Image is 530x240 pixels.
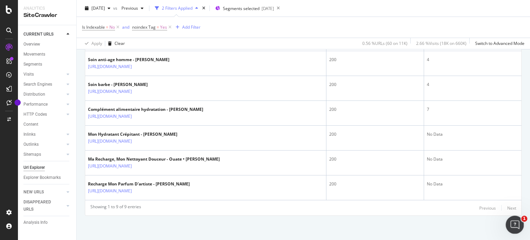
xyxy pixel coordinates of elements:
[23,199,65,213] a: DISAPPEARED URLS
[23,41,71,48] a: Overview
[88,106,203,113] div: Complément alimentaire hydratation - [PERSON_NAME]
[479,205,496,211] div: Previous
[109,22,115,32] span: No
[427,181,519,187] div: No Data
[23,71,65,78] a: Visits
[507,205,516,211] div: Next
[160,22,167,32] span: Yes
[82,3,113,14] button: [DATE]
[105,38,125,49] button: Clear
[23,164,45,171] div: Url Explorer
[91,5,105,11] span: 2025 Jul. 27th
[91,40,102,46] div: Apply
[475,40,524,46] div: Switch to Advanced Mode
[23,71,34,78] div: Visits
[427,57,519,63] div: 4
[88,188,132,194] a: [URL][DOMAIN_NAME]
[506,216,524,234] iframe: Intercom live chat
[90,204,141,212] div: Showing 1 to 9 of 9 entries
[182,24,200,30] div: Add Filter
[23,41,40,48] div: Overview
[213,3,274,14] button: Segments selected[DATE]
[223,6,259,11] span: Segments selected
[472,38,524,49] button: Switch to Advanced Mode
[479,204,496,212] button: Previous
[152,3,201,14] button: 2 Filters Applied
[106,24,108,30] span: =
[23,81,52,88] div: Search Engines
[329,106,421,113] div: 200
[88,181,190,187] div: Recharge Mon Parfum D'artiste - [PERSON_NAME]
[521,216,528,222] span: 1
[23,219,71,226] a: Analysis Info
[23,61,71,68] a: Segments
[173,23,200,31] button: Add Filter
[201,5,207,12] div: times
[23,141,39,148] div: Outlinks
[88,113,132,120] a: [URL][DOMAIN_NAME]
[23,111,65,118] a: HTTP Codes
[23,111,47,118] div: HTTP Codes
[23,141,65,148] a: Outlinks
[427,156,519,162] div: No Data
[82,38,102,49] button: Apply
[88,163,132,170] a: [URL][DOMAIN_NAME]
[427,106,519,113] div: 7
[23,81,65,88] a: Search Engines
[23,121,71,128] a: Content
[23,174,61,181] div: Explorer Bookmarks
[23,219,48,226] div: Analysis Info
[88,81,162,88] div: Soin barbe - [PERSON_NAME]
[23,189,44,196] div: NEW URLS
[23,6,71,11] div: Analytics
[362,40,408,46] div: 0.56 % URLs ( 60 on 11K )
[119,3,146,14] button: Previous
[115,40,125,46] div: Clear
[416,40,467,46] div: 2.66 % Visits ( 18K on 660K )
[507,204,516,212] button: Next
[23,151,65,158] a: Sitemaps
[427,131,519,137] div: No Data
[23,61,42,68] div: Segments
[88,131,177,137] div: Mon Hydratant Crépitant - [PERSON_NAME]
[427,81,519,88] div: 4
[23,11,71,19] div: SiteCrawler
[23,131,65,138] a: Inlinks
[23,121,38,128] div: Content
[88,88,132,95] a: [URL][DOMAIN_NAME]
[23,91,45,98] div: Distribution
[23,51,71,58] a: Movements
[329,131,421,137] div: 200
[329,81,421,88] div: 200
[88,156,220,162] div: Ma Recharge, Mon Nettoyant Douceur - Ouate • [PERSON_NAME]
[23,101,48,108] div: Performance
[88,138,132,145] a: [URL][DOMAIN_NAME]
[23,174,71,181] a: Explorer Bookmarks
[162,5,193,11] div: 2 Filters Applied
[119,5,138,11] span: Previous
[113,5,119,11] span: vs
[157,24,159,30] span: =
[23,164,71,171] a: Url Explorer
[329,156,421,162] div: 200
[82,24,105,30] span: Is Indexable
[329,57,421,63] div: 200
[23,151,41,158] div: Sitemaps
[88,57,169,63] div: Soin anti-age homme - [PERSON_NAME]
[23,91,65,98] a: Distribution
[23,31,53,38] div: CURRENT URLS
[329,181,421,187] div: 200
[132,24,156,30] span: noindex Tag
[14,99,21,106] div: Tooltip anchor
[23,199,58,213] div: DISAPPEARED URLS
[23,131,36,138] div: Inlinks
[23,101,65,108] a: Performance
[23,31,65,38] a: CURRENT URLS
[262,6,274,11] div: [DATE]
[23,51,45,58] div: Movements
[122,24,129,30] button: and
[23,189,65,196] a: NEW URLS
[88,63,132,70] a: [URL][DOMAIN_NAME]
